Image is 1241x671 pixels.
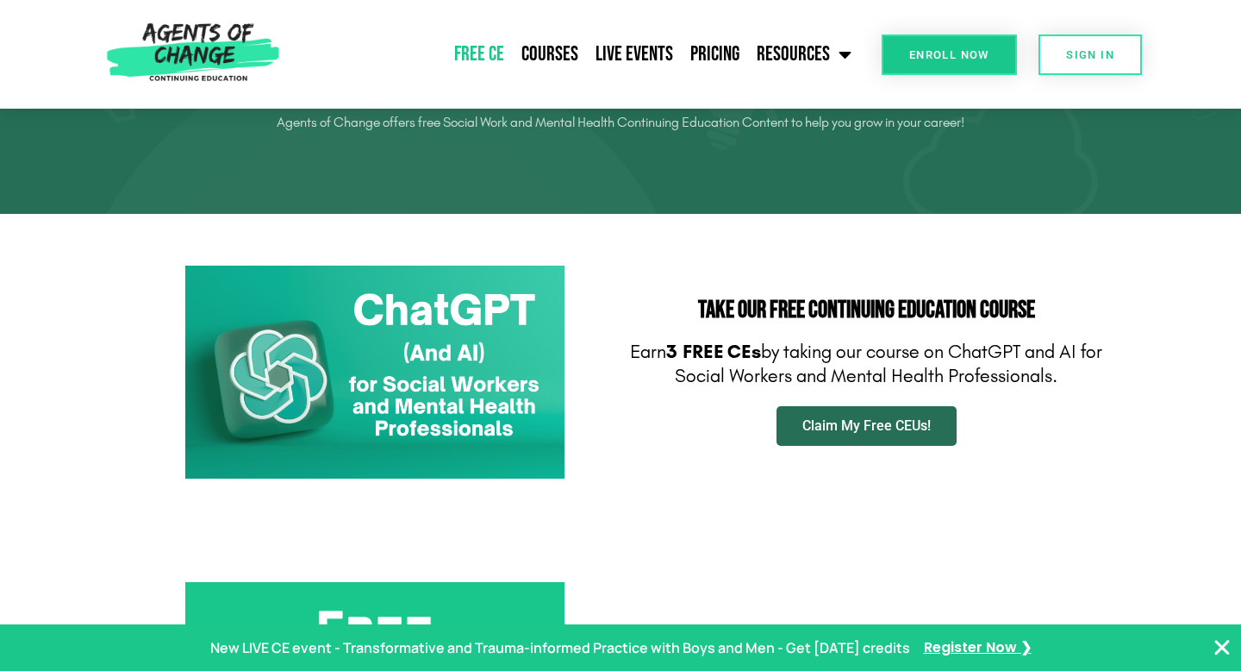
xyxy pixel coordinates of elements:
[287,33,861,76] nav: Menu
[1212,637,1232,658] button: Close Banner
[802,419,931,433] span: Claim My Free CEUs!
[587,33,682,76] a: Live Events
[138,109,1103,136] p: Agents of Change offers free Social Work and Mental Health Continuing Education Content to help y...
[748,33,860,76] a: Resources
[629,340,1103,389] p: Earn by taking our course on ChatGPT and AI for Social Workers and Mental Health Professionals.
[882,34,1017,75] a: Enroll Now
[682,33,748,76] a: Pricing
[446,33,513,76] a: Free CE
[776,406,957,446] a: Claim My Free CEUs!
[629,298,1103,323] h2: Take Our FREE Continuing Education Course
[924,636,1032,661] a: Register Now ❯
[666,341,761,363] b: 3 FREE CEs
[210,636,910,661] p: New LIVE CE event - Transformative and Trauma-informed Practice with Boys and Men - Get [DATE] cr...
[513,33,587,76] a: Courses
[1066,49,1114,60] span: SIGN IN
[909,49,989,60] span: Enroll Now
[1038,34,1142,75] a: SIGN IN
